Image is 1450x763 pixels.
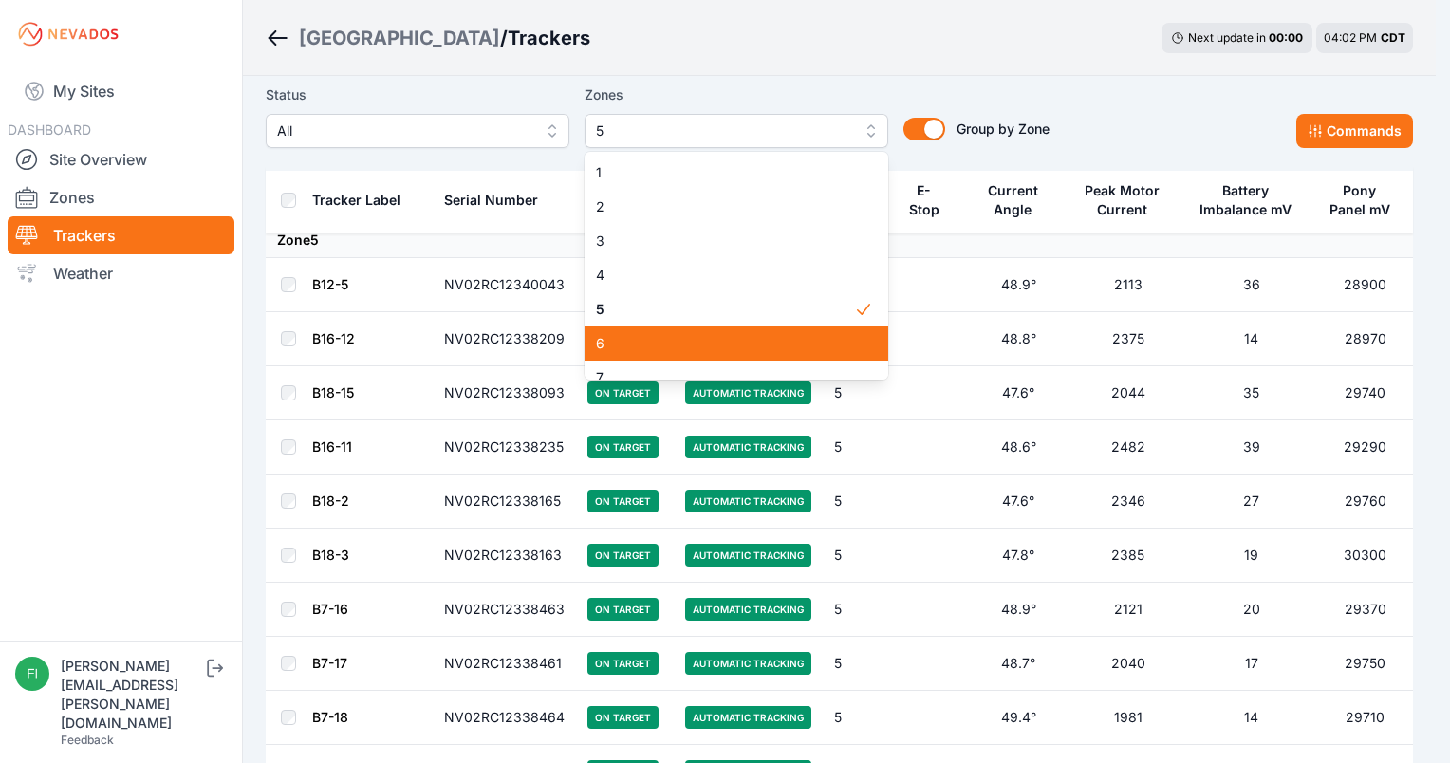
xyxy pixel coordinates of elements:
span: 3 [596,232,854,251]
span: 2 [596,197,854,216]
button: 5 [585,114,888,148]
span: 1 [596,163,854,182]
span: 6 [596,334,854,353]
span: 5 [596,300,854,319]
span: 4 [596,266,854,285]
div: 5 [585,152,888,380]
span: 7 [596,368,854,387]
span: 5 [596,120,850,142]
